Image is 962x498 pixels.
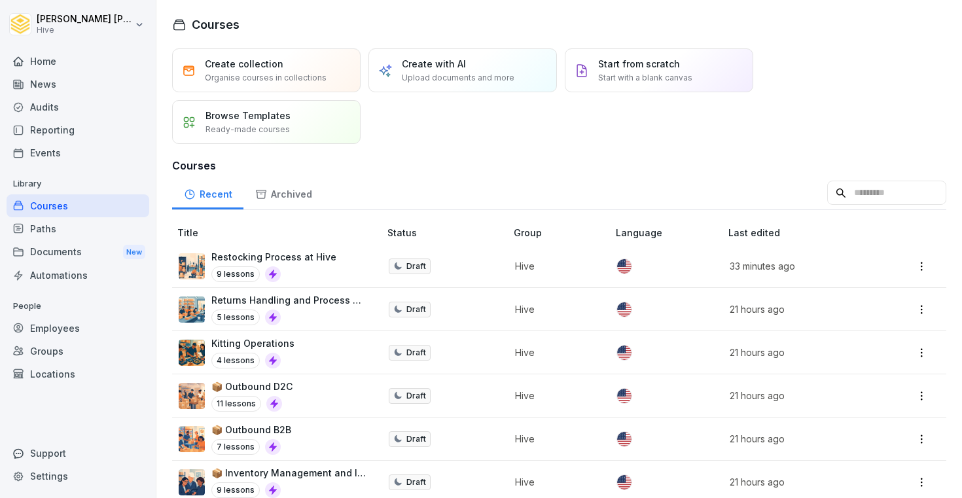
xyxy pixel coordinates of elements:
p: Hive [515,302,595,316]
p: 9 lessons [211,266,260,282]
img: us.svg [617,389,632,403]
p: Browse Templates [205,109,291,122]
img: aidnvelekitijs2kqwqm5dln.png [179,469,205,495]
p: 📦 Outbound B2B [211,423,291,436]
h3: Courses [172,158,946,173]
a: Groups [7,340,149,363]
a: Automations [7,264,149,287]
p: Draft [406,390,426,402]
p: Create with AI [402,57,466,71]
p: 📦 Inventory Management and Investigations [211,466,366,480]
p: Hive [37,26,132,35]
p: 9 lessons [211,482,260,498]
p: Title [177,226,382,240]
img: us.svg [617,475,632,489]
a: DocumentsNew [7,240,149,264]
a: Settings [7,465,149,488]
img: t72cg3dsrbajyqggvzmlmfek.png [179,253,205,279]
p: Draft [406,476,426,488]
p: Group [514,226,611,240]
p: Hive [515,346,595,359]
img: xc7nf3d4jwvfywnbzt6h68df.png [179,426,205,452]
p: Start with a blank canvas [598,72,692,84]
div: New [123,245,145,260]
a: Reporting [7,118,149,141]
div: Documents [7,240,149,264]
p: Restocking Process at Hive [211,250,336,264]
p: People [7,296,149,317]
p: Hive [515,432,595,446]
p: 21 hours ago [730,302,874,316]
p: Draft [406,347,426,359]
p: 📦 Outbound D2C [211,380,293,393]
p: 7 lessons [211,439,260,455]
p: 11 lessons [211,396,261,412]
a: Locations [7,363,149,385]
p: Hive [515,259,595,273]
img: us.svg [617,259,632,274]
a: Archived [243,176,323,209]
a: News [7,73,149,96]
p: Draft [406,433,426,445]
p: Hive [515,389,595,402]
p: Create collection [205,57,283,71]
img: tjh8e7lxbtqfiykh70cq83wv.png [179,340,205,366]
a: Home [7,50,149,73]
img: us.svg [617,432,632,446]
h1: Courses [192,16,240,33]
p: 21 hours ago [730,475,874,489]
p: Status [387,226,508,240]
p: 21 hours ago [730,432,874,446]
a: Audits [7,96,149,118]
img: us.svg [617,302,632,317]
p: Returns Handling and Process Flow [211,293,366,307]
p: Start from scratch [598,57,680,71]
div: Support [7,442,149,465]
p: 21 hours ago [730,389,874,402]
a: Paths [7,217,149,240]
a: Recent [172,176,243,209]
p: 21 hours ago [730,346,874,359]
p: 5 lessons [211,310,260,325]
a: Employees [7,317,149,340]
a: Courses [7,194,149,217]
p: Organise courses in collections [205,72,327,84]
p: Kitting Operations [211,336,294,350]
p: 4 lessons [211,353,260,368]
p: Draft [406,260,426,272]
p: Library [7,173,149,194]
p: Language [616,226,723,240]
a: Events [7,141,149,164]
p: Upload documents and more [402,72,514,84]
img: us.svg [617,346,632,360]
img: aul0s4anxaw34jzwydbhh5d5.png [179,383,205,409]
p: 33 minutes ago [730,259,874,273]
p: Draft [406,304,426,315]
p: Ready-made courses [205,124,290,135]
img: whxspouhdmc5dw11exs3agrf.png [179,296,205,323]
p: Last edited [728,226,890,240]
p: [PERSON_NAME] [PERSON_NAME] [37,14,132,25]
p: Hive [515,475,595,489]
